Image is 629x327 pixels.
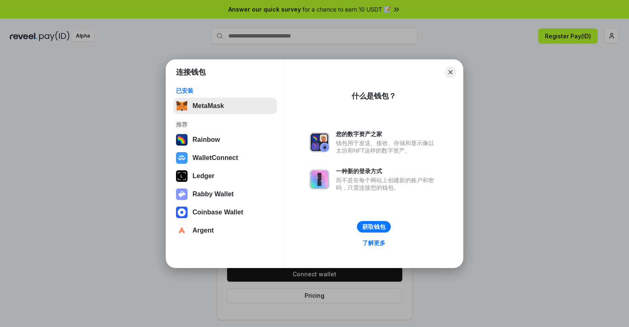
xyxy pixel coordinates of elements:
div: 而不是在每个网站上创建新的账户和密码，只需连接您的钱包。 [336,176,438,191]
button: Ledger [174,168,277,184]
img: svg+xml,%3Csvg%20fill%3D%22none%22%20height%3D%2233%22%20viewBox%3D%220%200%2035%2033%22%20width%... [176,100,188,112]
a: 了解更多 [357,238,390,248]
button: 获取钱包 [357,221,391,233]
button: Close [445,66,456,78]
div: 了解更多 [362,239,385,247]
img: svg+xml,%3Csvg%20xmlns%3D%22http%3A%2F%2Fwww.w3.org%2F2000%2Fsvg%22%20fill%3D%22none%22%20viewBox... [310,132,329,152]
h1: 连接钱包 [176,67,206,77]
img: svg+xml,%3Csvg%20width%3D%2228%22%20height%3D%2228%22%20viewBox%3D%220%200%2028%2028%22%20fill%3D... [176,207,188,218]
button: Coinbase Wallet [174,204,277,221]
div: Argent [192,227,214,234]
div: 已安装 [176,87,275,94]
img: svg+xml,%3Csvg%20xmlns%3D%22http%3A%2F%2Fwww.w3.org%2F2000%2Fsvg%22%20fill%3D%22none%22%20viewBox... [310,169,329,189]
button: Rainbow [174,132,277,148]
div: MetaMask [192,102,224,110]
div: Coinbase Wallet [192,209,243,216]
img: svg+xml,%3Csvg%20width%3D%2228%22%20height%3D%2228%22%20viewBox%3D%220%200%2028%2028%22%20fill%3D... [176,225,188,236]
div: 什么是钱包？ [352,91,396,101]
button: MetaMask [174,98,277,114]
div: 获取钱包 [362,223,385,231]
button: WalletConnect [174,150,277,166]
div: Rainbow [192,136,220,144]
img: svg+xml,%3Csvg%20xmlns%3D%22http%3A%2F%2Fwww.w3.org%2F2000%2Fsvg%22%20width%3D%2228%22%20height%3... [176,170,188,182]
img: svg+xml,%3Csvg%20width%3D%2228%22%20height%3D%2228%22%20viewBox%3D%220%200%2028%2028%22%20fill%3D... [176,152,188,164]
button: Rabby Wallet [174,186,277,202]
div: Ledger [192,172,214,180]
div: 一种新的登录方式 [336,167,438,175]
div: WalletConnect [192,154,238,162]
div: 推荐 [176,121,275,128]
button: Argent [174,222,277,239]
div: Rabby Wallet [192,191,234,198]
img: svg+xml,%3Csvg%20xmlns%3D%22http%3A%2F%2Fwww.w3.org%2F2000%2Fsvg%22%20fill%3D%22none%22%20viewBox... [176,188,188,200]
div: 钱包用于发送、接收、存储和显示像以太坊和NFT这样的数字资产。 [336,139,438,154]
div: 您的数字资产之家 [336,130,438,138]
img: svg+xml,%3Csvg%20width%3D%22120%22%20height%3D%22120%22%20viewBox%3D%220%200%20120%20120%22%20fil... [176,134,188,146]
